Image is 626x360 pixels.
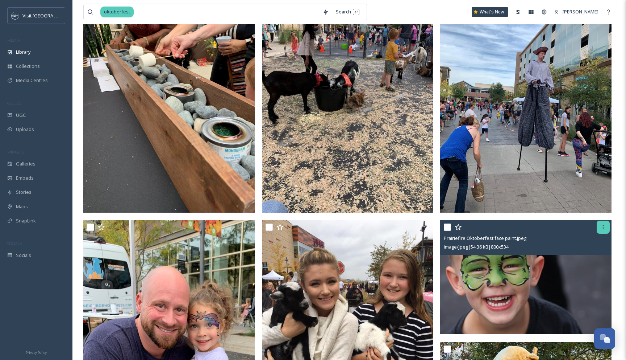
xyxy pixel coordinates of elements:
img: c3es6xdrejuflcaqpovn.png [12,12,19,19]
span: MEDIA [7,37,20,43]
span: Embeds [16,175,34,181]
div: Search [332,5,363,19]
span: [PERSON_NAME] [563,8,598,15]
span: SOCIALS [7,241,22,246]
span: Stories [16,189,32,196]
span: COLLECT [7,101,23,106]
span: Maps [16,203,28,210]
span: oktoberfest [100,7,134,17]
span: SnapLink [16,217,36,224]
span: image/jpeg | 54.36 kB | 800 x 534 [444,244,509,250]
span: Collections [16,63,40,70]
a: What's New [472,7,508,17]
span: WIDGETS [7,149,24,155]
span: Prairiefire Oktoberfest face paint.jpeg [444,235,526,241]
img: Prairiefire Oktoberfest face paint.jpeg [440,220,612,335]
span: Library [16,49,30,56]
span: UGC [16,112,26,119]
a: Privacy Policy [26,348,47,356]
span: Media Centres [16,77,48,84]
button: Open Chat [594,328,615,349]
span: Visit [GEOGRAPHIC_DATA] [22,12,79,19]
a: [PERSON_NAME] [551,5,602,19]
span: Privacy Policy [26,350,47,355]
span: Uploads [16,126,34,133]
span: Galleries [16,160,36,167]
span: Socials [16,252,31,259]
